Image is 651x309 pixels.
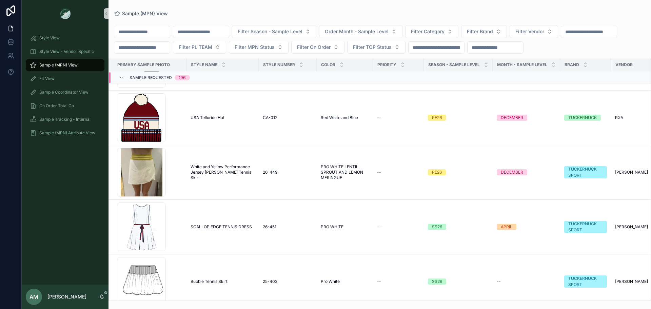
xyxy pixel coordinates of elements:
img: App logo [60,8,71,19]
span: Season - Sample Level [428,62,480,67]
div: RE26 [432,169,442,175]
span: Bubble Tennis Skirt [191,279,228,284]
button: Select Button [291,41,344,54]
a: Sample (MPN) Attribute View [26,127,104,139]
span: Style Number [263,62,295,67]
div: APRIL [501,224,512,230]
a: Sample Coordinator View [26,86,104,98]
span: Vendor [615,62,633,67]
span: On Order Total Co [39,103,74,109]
a: 25-402 [263,279,313,284]
div: scrollable content [22,27,108,148]
a: -- [497,279,556,284]
a: SCALLOP EDGE TENNIS DRESS [191,224,255,230]
span: -- [497,279,501,284]
a: SS26 [428,224,489,230]
span: Filter Category [411,28,445,35]
a: Pro White [321,279,369,284]
span: [PERSON_NAME] [615,224,648,230]
div: SS26 [432,278,442,285]
a: Style View [26,32,104,44]
div: SS26 [432,224,442,230]
a: Sample (MPN) View [26,59,104,71]
span: Sample (MPN) Attribute View [39,130,95,136]
p: [PERSON_NAME] [47,293,86,300]
div: TUCKERNUCK [568,115,597,121]
span: PRO WHITE [321,224,343,230]
span: -- [377,279,381,284]
span: Filter TOP Status [353,44,392,51]
a: On Order Total Co [26,100,104,112]
span: [PERSON_NAME] [615,170,648,175]
a: White and Yellow Performance Jersey [PERSON_NAME] Tennis Skirt [191,164,255,180]
span: Brand [565,62,579,67]
span: Style View - Vendor Specific [39,49,94,54]
a: PRO WHITE LENTIL SPROUT AND LEMON MERINGUE [321,164,369,180]
a: Red White and Blue [321,115,369,120]
span: USA Telluride Hat [191,115,224,120]
span: SCALLOP EDGE TENNIS DRESS [191,224,252,230]
span: -- [377,170,381,175]
span: Order Month - Sample Level [325,28,389,35]
span: Filter PL TEAM [179,44,212,51]
button: Select Button [232,25,316,38]
span: MONTH - SAMPLE LEVEL [497,62,547,67]
span: Style Name [191,62,217,67]
button: Select Button [229,41,289,54]
button: Select Button [173,41,226,54]
span: PRIORITY [377,62,396,67]
a: APRIL [497,224,556,230]
span: Sample Tracking - Internal [39,117,91,122]
a: TUCKERNUCK SPORT [564,221,607,233]
span: Sample Requested [130,75,172,80]
a: -- [377,224,420,230]
a: 26-451 [263,224,313,230]
div: 196 [179,75,186,80]
a: DECEMBER [497,115,556,121]
div: TUCKERNUCK SPORT [568,166,603,178]
span: Filter On Order [297,44,331,51]
a: RE26 [428,169,489,175]
button: Select Button [319,25,402,38]
a: CA-012 [263,115,313,120]
div: RE26 [432,115,442,121]
a: Style View - Vendor Specific [26,45,104,58]
a: 26-449 [263,170,313,175]
div: TUCKERNUCK SPORT [568,221,603,233]
span: Sample (MPN) View [39,62,78,68]
span: Color [321,62,335,67]
a: TUCKERNUCK SPORT [564,275,607,288]
span: Filter MPN Status [235,44,275,51]
span: -- [377,115,381,120]
a: -- [377,170,420,175]
a: PRO WHITE [321,224,369,230]
span: Sample Coordinator View [39,90,88,95]
a: USA Telluride Hat [191,115,255,120]
span: 26-449 [263,170,277,175]
span: AM [29,293,38,301]
span: Filter Vendor [515,28,544,35]
span: Filter Brand [467,28,493,35]
button: Select Button [510,25,558,38]
span: Filter Season - Sample Level [238,28,302,35]
div: DECEMBER [501,169,523,175]
span: Red White and Blue [321,115,358,120]
a: Sample Tracking - Internal [26,113,104,125]
span: Style View [39,35,60,41]
button: Select Button [347,41,406,54]
span: Fit View [39,76,55,81]
a: Sample (MPN) View [114,10,168,17]
a: -- [377,115,420,120]
a: RE26 [428,115,489,121]
a: Fit View [26,73,104,85]
a: SS26 [428,278,489,285]
a: -- [377,279,420,284]
span: PRIMARY SAMPLE PHOTO [117,62,170,67]
button: Select Button [461,25,507,38]
span: CA-012 [263,115,277,120]
span: Pro White [321,279,340,284]
div: TUCKERNUCK SPORT [568,275,603,288]
span: RXA [615,115,623,120]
